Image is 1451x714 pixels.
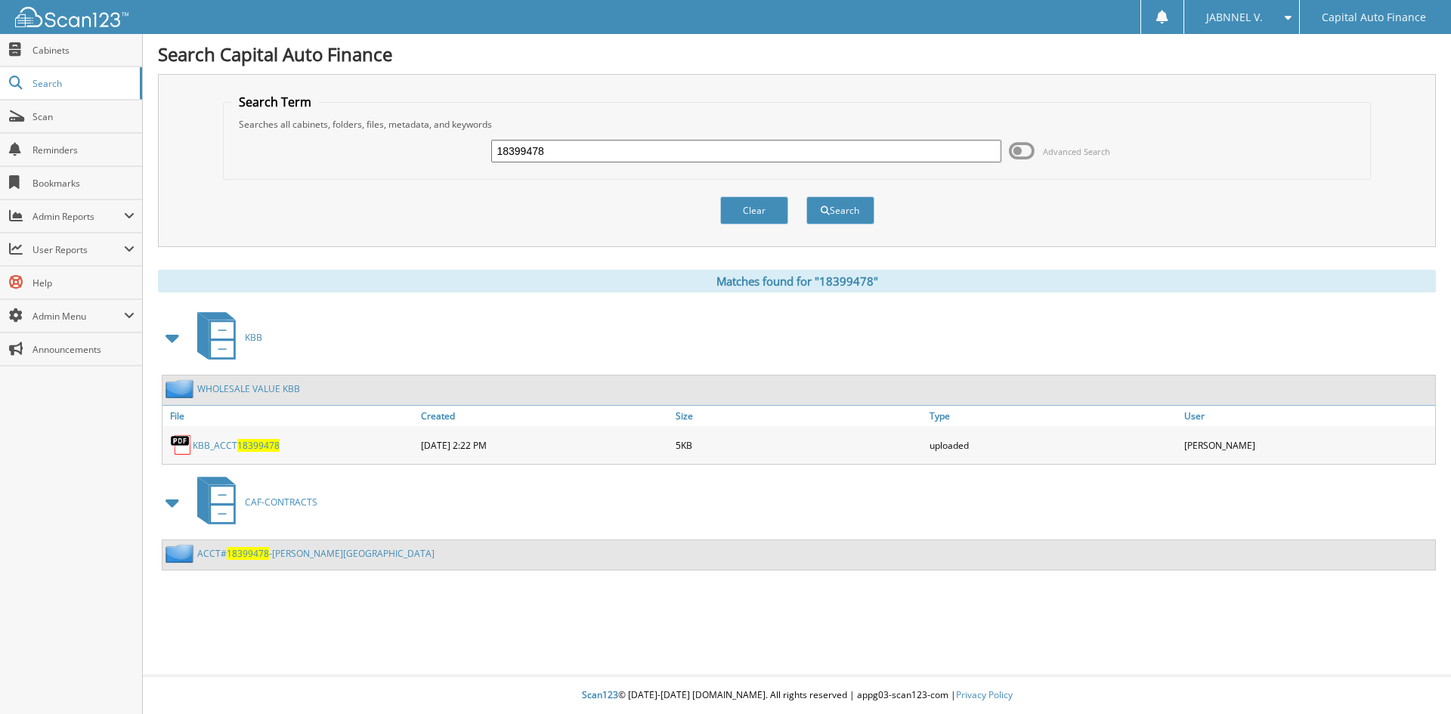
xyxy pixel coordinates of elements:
span: CAF-CONTRACTS [245,496,317,508]
a: Size [672,406,927,426]
span: Scan [32,110,135,123]
span: Capital Auto Finance [1322,13,1426,22]
div: [PERSON_NAME] [1180,430,1435,460]
span: Advanced Search [1043,146,1110,157]
a: ACCT#18399478-[PERSON_NAME][GEOGRAPHIC_DATA] [197,547,435,560]
span: Scan123 [582,688,618,701]
iframe: Chat Widget [1375,641,1451,714]
span: KBB [245,331,262,344]
span: Bookmarks [32,177,135,190]
button: Clear [720,196,788,224]
span: Announcements [32,343,135,356]
div: [DATE] 2:22 PM [417,430,672,460]
a: Created [417,406,672,426]
a: Type [926,406,1180,426]
span: Cabinets [32,44,135,57]
a: WHOLESALE VALUE KBB [197,382,300,395]
span: Admin Menu [32,310,124,323]
span: Search [32,77,132,90]
button: Search [806,196,874,224]
a: Privacy Policy [956,688,1013,701]
a: CAF-CONTRACTS [188,472,317,532]
img: PDF.png [170,434,193,456]
div: © [DATE]-[DATE] [DOMAIN_NAME]. All rights reserved | appg03-scan123-com | [143,677,1451,714]
a: User [1180,406,1435,426]
img: scan123-logo-white.svg [15,7,128,27]
span: Admin Reports [32,210,124,223]
h1: Search Capital Auto Finance [158,42,1436,66]
span: 18399478 [237,439,280,452]
legend: Search Term [231,94,319,110]
a: KBB [188,308,262,367]
a: KBB_ACCT18399478 [193,439,280,452]
div: Searches all cabinets, folders, files, metadata, and keywords [231,118,1363,131]
div: 5KB [672,430,927,460]
div: Matches found for "18399478" [158,270,1436,292]
span: User Reports [32,243,124,256]
span: JABNNEL V. [1206,13,1263,22]
div: uploaded [926,430,1180,460]
span: Reminders [32,144,135,156]
img: folder2.png [166,379,197,398]
span: Help [32,277,135,289]
img: folder2.png [166,544,197,563]
span: 18399478 [227,547,269,560]
a: File [162,406,417,426]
